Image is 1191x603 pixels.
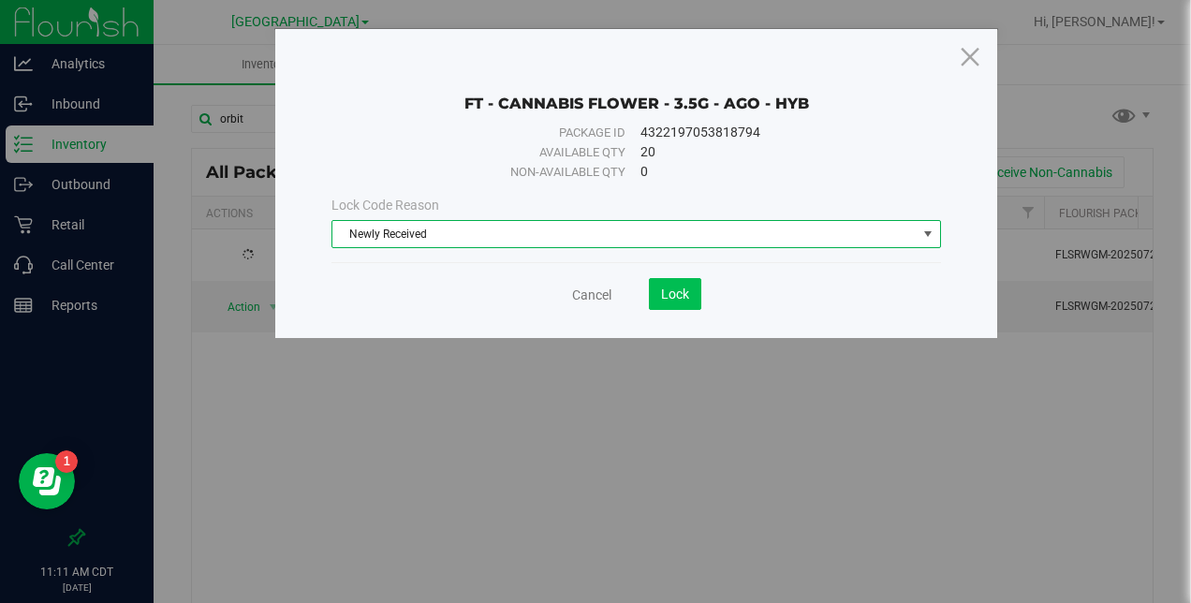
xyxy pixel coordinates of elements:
[358,143,625,162] div: Available qty
[358,124,625,142] div: Package ID
[55,450,78,473] iframe: Resource center unread badge
[332,221,916,247] span: Newly Received
[572,286,611,304] a: Cancel
[331,66,940,113] div: FT - CANNABIS FLOWER - 3.5G - AGO - HYB
[640,142,915,162] div: 20
[640,123,915,142] div: 4322197053818794
[331,198,439,213] span: Lock Code Reason
[19,453,75,509] iframe: Resource center
[358,163,625,182] div: Non-available qty
[661,287,689,301] span: Lock
[649,278,701,310] button: Lock
[640,162,915,182] div: 0
[916,221,939,247] span: select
